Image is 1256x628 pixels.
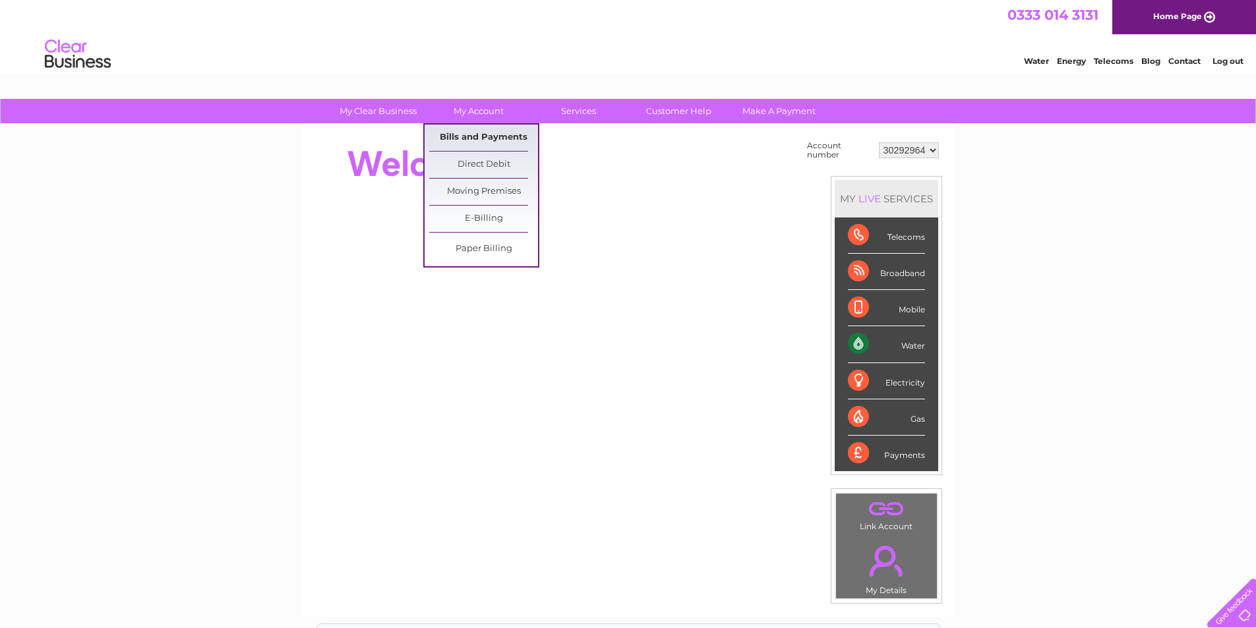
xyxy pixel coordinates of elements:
[1141,56,1160,66] a: Blog
[324,99,433,123] a: My Clear Business
[429,206,538,232] a: E-Billing
[1057,56,1086,66] a: Energy
[848,290,925,326] div: Mobile
[839,497,934,520] a: .
[848,217,925,254] div: Telecoms
[1168,56,1201,66] a: Contact
[1212,56,1243,66] a: Log out
[848,254,925,290] div: Broadband
[624,99,733,123] a: Customer Help
[848,363,925,399] div: Electricity
[835,534,938,599] td: My Details
[429,179,538,205] a: Moving Premises
[848,326,925,362] div: Water
[835,180,938,217] div: MY SERVICES
[856,192,883,205] div: LIVE
[44,34,111,74] img: logo.png
[1024,56,1049,66] a: Water
[804,138,876,163] td: Account number
[1007,7,1098,23] a: 0333 014 3131
[848,399,925,436] div: Gas
[835,493,938,534] td: Link Account
[429,152,538,178] a: Direct Debit
[839,538,934,584] a: .
[848,436,925,471] div: Payments
[317,7,940,64] div: Clear Business is a trading name of Verastar Limited (registered in [GEOGRAPHIC_DATA] No. 3667643...
[1094,56,1133,66] a: Telecoms
[429,125,538,151] a: Bills and Payments
[725,99,833,123] a: Make A Payment
[424,99,533,123] a: My Account
[429,236,538,262] a: Paper Billing
[524,99,633,123] a: Services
